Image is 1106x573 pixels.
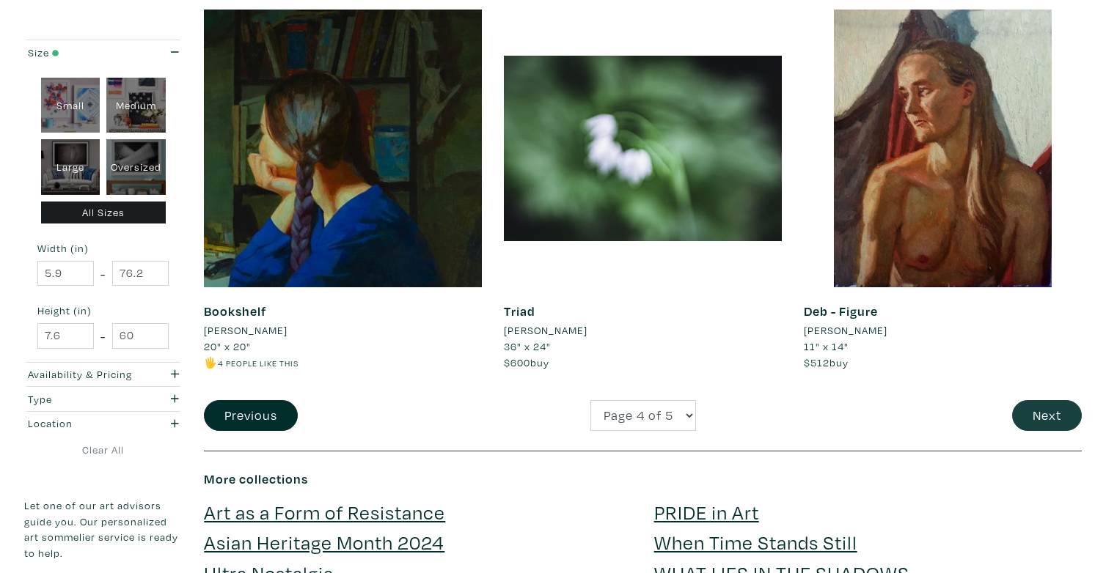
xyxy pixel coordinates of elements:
[204,499,445,525] a: Art as a Form of Resistance
[804,322,887,339] li: [PERSON_NAME]
[1012,400,1082,432] button: Next
[28,45,136,61] div: Size
[204,471,1082,487] h6: More collections
[504,339,551,353] span: 36" x 24"
[804,355,829,369] span: $512
[204,303,266,319] a: Bookshelf
[204,355,482,371] li: 🖐️
[504,322,782,339] a: [PERSON_NAME]
[804,339,849,353] span: 11" x 14"
[204,400,298,432] button: Previous
[41,202,166,224] div: All Sizes
[654,529,857,555] a: When Time Stands Still
[24,387,182,411] button: Type
[28,415,136,432] div: Location
[28,391,136,407] div: Type
[804,355,849,369] span: buy
[204,322,288,339] li: [PERSON_NAME]
[24,412,182,436] button: Location
[37,243,169,254] small: Width (in)
[504,303,535,319] a: Triad
[37,306,169,316] small: Height (in)
[24,498,182,561] p: Let one of our art advisors guide you. Our personalized art sommelier service is ready to help.
[504,322,587,339] li: [PERSON_NAME]
[204,339,251,353] span: 20" x 20"
[28,366,136,382] div: Availability & Pricing
[654,499,759,525] a: PRIDE in Art
[100,326,106,346] span: -
[106,139,166,195] div: Oversized
[41,78,100,133] div: Small
[100,264,106,284] span: -
[24,40,182,64] button: Size
[106,78,166,133] div: Medium
[41,139,100,195] div: Large
[504,355,530,369] span: $600
[804,322,1082,339] a: [PERSON_NAME]
[24,442,182,458] a: Clear All
[204,529,444,555] a: Asian Heritage Month 2024
[804,303,878,319] a: Deb - Figure
[204,322,482,339] a: [PERSON_NAME]
[24,363,182,387] button: Availability & Pricing
[218,358,299,369] small: 4 people like this
[504,355,549,369] span: buy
